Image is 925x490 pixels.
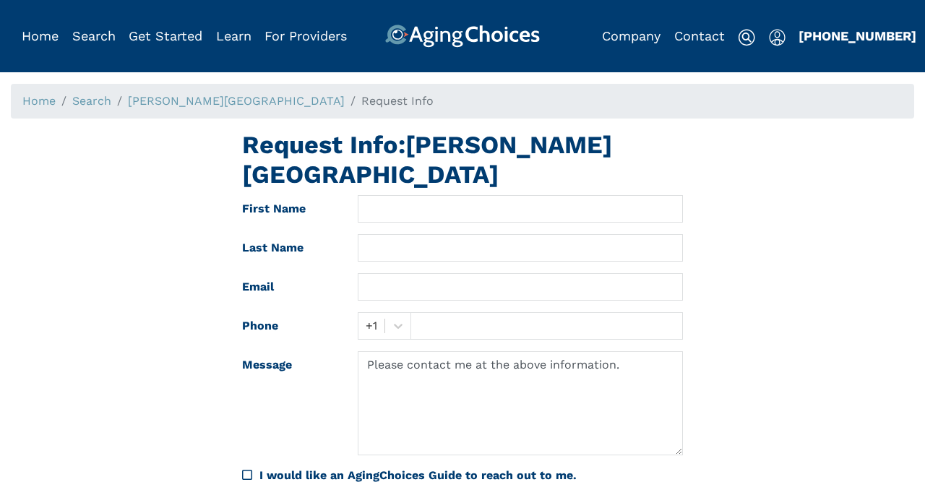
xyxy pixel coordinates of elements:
[129,28,202,43] a: Get Started
[769,25,786,48] div: Popover trigger
[799,28,916,43] a: [PHONE_NUMBER]
[259,467,683,484] div: I would like an AgingChoices Guide to reach out to me.
[128,94,345,108] a: [PERSON_NAME][GEOGRAPHIC_DATA]
[231,195,347,223] label: First Name
[231,351,347,455] label: Message
[264,28,347,43] a: For Providers
[385,25,540,48] img: AgingChoices
[231,273,347,301] label: Email
[22,94,56,108] a: Home
[674,28,725,43] a: Contact
[72,28,116,43] a: Search
[242,467,683,484] div: I would like an AgingChoices Guide to reach out to me.
[11,84,914,119] nav: breadcrumb
[242,130,683,189] h1: Request Info: [PERSON_NAME][GEOGRAPHIC_DATA]
[72,94,111,108] a: Search
[769,29,786,46] img: user-icon.svg
[602,28,661,43] a: Company
[358,351,683,455] textarea: Please contact me at the above information.
[361,94,434,108] span: Request Info
[22,28,59,43] a: Home
[72,25,116,48] div: Popover trigger
[738,29,755,46] img: search-icon.svg
[231,312,347,340] label: Phone
[231,234,347,262] label: Last Name
[216,28,251,43] a: Learn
